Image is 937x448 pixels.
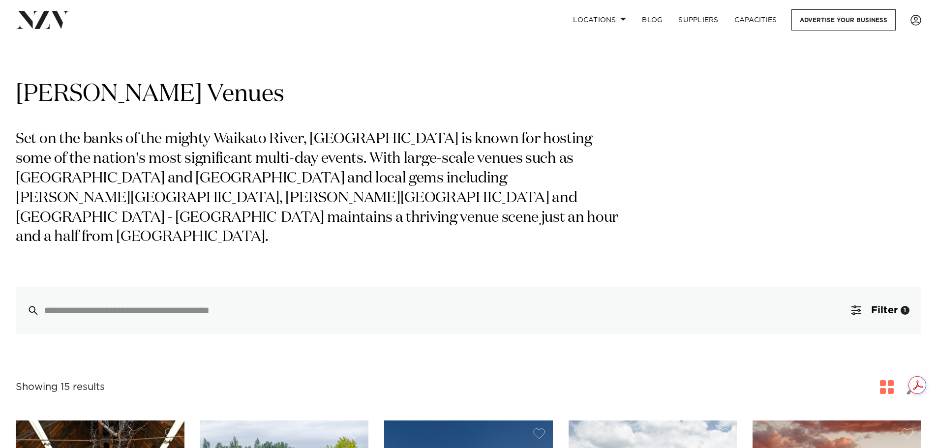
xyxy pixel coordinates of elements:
div: Showing 15 results [16,380,105,395]
p: Set on the banks of the mighty Waikato River, [GEOGRAPHIC_DATA] is known for hosting some of the ... [16,130,624,247]
img: nzv-logo.png [16,11,69,29]
h1: [PERSON_NAME] Venues [16,79,921,110]
button: Filter1 [840,287,921,334]
a: Advertise your business [791,9,896,30]
div: 1 [901,306,909,315]
a: SUPPLIERS [670,9,726,30]
a: BLOG [634,9,670,30]
a: Capacities [726,9,785,30]
a: Locations [565,9,634,30]
span: Filter [871,305,898,315]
